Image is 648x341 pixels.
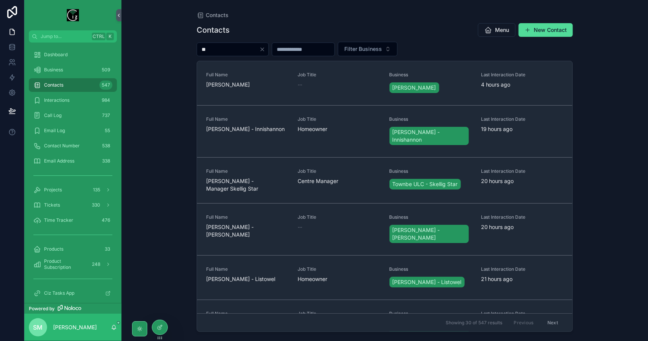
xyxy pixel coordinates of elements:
[41,33,89,39] span: Jump to...
[24,303,121,314] a: Powered by
[29,63,117,77] a: Business509
[206,311,289,317] span: Full Name
[389,214,472,220] span: Business
[53,324,97,331] p: [PERSON_NAME]
[481,311,563,317] span: Last Interaction Date
[389,82,439,93] a: [PERSON_NAME]
[29,93,117,107] a: Interactions984
[29,124,117,137] a: Email Log55
[206,72,289,78] span: Full Name
[29,286,117,300] a: Ciz Tasks App
[107,33,113,39] span: K
[24,43,121,303] div: scrollable content
[29,78,117,92] a: Contacts547
[519,23,573,37] button: New Contact
[298,177,380,185] span: Centre Manager
[259,46,268,52] button: Clear
[92,33,106,40] span: Ctrl
[298,311,380,317] span: Job Title
[44,52,68,58] span: Dashboard
[102,245,112,254] div: 33
[100,111,112,120] div: 737
[44,82,63,88] span: Contacts
[90,260,102,269] div: 248
[298,168,380,174] span: Job Title
[44,258,87,270] span: Product Subscription
[389,72,472,78] span: Business
[481,168,563,174] span: Last Interaction Date
[481,72,563,78] span: Last Interaction Date
[44,67,63,73] span: Business
[44,246,63,252] span: Products
[206,11,229,19] span: Contacts
[197,105,572,157] a: Full Name[PERSON_NAME] - InnishannonJob TitleHomeownerBusiness[PERSON_NAME] - InnishannonLast Int...
[29,48,117,62] a: Dashboard
[90,200,102,210] div: 330
[197,203,572,255] a: Full Name[PERSON_NAME] - [PERSON_NAME]Job Title--Business[PERSON_NAME] - [PERSON_NAME]Last Intera...
[197,11,229,19] a: Contacts
[389,127,469,145] a: [PERSON_NAME] - Innishannon
[44,97,69,103] span: Interactions
[393,128,466,144] span: [PERSON_NAME] - Innishannon
[44,187,62,193] span: Projects
[99,216,112,225] div: 476
[99,96,112,105] div: 984
[298,81,302,88] span: --
[481,116,563,122] span: Last Interaction Date
[197,61,572,105] a: Full Name[PERSON_NAME]Job Title--Business[PERSON_NAME]Last Interaction Date4 hours ago
[44,112,61,118] span: Call Log
[389,311,472,317] span: Business
[298,223,302,231] span: --
[206,266,289,272] span: Full Name
[481,177,514,185] p: 20 hours ago
[298,266,380,272] span: Job Title
[481,266,563,272] span: Last Interaction Date
[44,290,74,296] span: Ciz Tasks App
[29,30,117,43] button: Jump to...CtrlK
[298,116,380,122] span: Job Title
[100,141,112,150] div: 538
[29,257,117,271] a: Product Subscription248
[206,116,289,122] span: Full Name
[206,177,289,193] span: [PERSON_NAME] - Manager Skellig Star
[44,217,73,223] span: Time Tracker
[206,275,289,283] span: [PERSON_NAME] - Listowel
[481,81,511,88] p: 4 hours ago
[481,214,563,220] span: Last Interaction Date
[29,213,117,227] a: Time Tracker476
[298,275,380,283] span: Homeowner
[44,128,65,134] span: Email Log
[44,202,60,208] span: Tickets
[206,223,289,238] span: [PERSON_NAME] - [PERSON_NAME]
[67,9,79,21] img: App logo
[389,266,472,272] span: Business
[393,180,458,188] span: Townbe ULC - Skellig Star
[389,277,465,287] a: [PERSON_NAME] - Listowel
[29,154,117,168] a: Email Address338
[446,320,502,326] span: Showing 30 of 547 results
[389,179,461,189] a: Townbe ULC - Skellig Star
[298,214,380,220] span: Job Title
[344,45,382,53] span: Filter Business
[393,84,436,92] span: [PERSON_NAME]
[44,158,74,164] span: Email Address
[389,116,472,122] span: Business
[298,72,380,78] span: Job Title
[298,125,380,133] span: Homeowner
[99,81,112,90] div: 547
[206,214,289,220] span: Full Name
[206,168,289,174] span: Full Name
[197,25,230,35] h1: Contacts
[91,185,102,194] div: 135
[197,157,572,203] a: Full Name[PERSON_NAME] - Manager Skellig StarJob TitleCentre ManagerBusinessTownbe ULC - Skellig ...
[99,65,112,74] div: 509
[29,109,117,122] a: Call Log737
[393,226,466,242] span: [PERSON_NAME] - [PERSON_NAME]
[389,225,469,243] a: [PERSON_NAME] - [PERSON_NAME]
[44,143,80,149] span: Contact Number
[338,42,397,56] button: Select Button
[29,183,117,197] a: Projects135
[393,278,462,286] span: [PERSON_NAME] - Listowel
[495,26,509,34] span: Menu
